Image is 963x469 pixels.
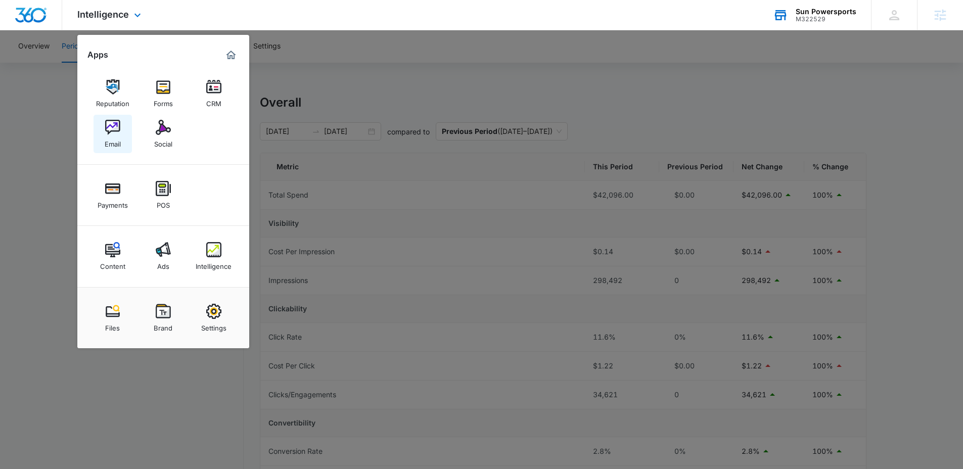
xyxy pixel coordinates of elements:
div: account name [796,8,856,16]
div: Files [105,319,120,332]
div: CRM [206,95,221,108]
div: POS [157,196,170,209]
a: Social [144,115,182,153]
div: Email [105,135,121,148]
div: Brand [154,319,172,332]
div: Reputation [96,95,129,108]
div: account id [796,16,856,23]
span: Intelligence [77,9,129,20]
a: Ads [144,237,182,275]
a: Content [94,237,132,275]
h2: Apps [87,50,108,60]
div: Forms [154,95,173,108]
a: Reputation [94,74,132,113]
div: Ads [157,257,169,270]
a: Intelligence [195,237,233,275]
a: Email [94,115,132,153]
div: Intelligence [196,257,232,270]
div: Content [100,257,125,270]
a: POS [144,176,182,214]
div: Social [154,135,172,148]
a: Brand [144,299,182,337]
div: Payments [98,196,128,209]
a: Payments [94,176,132,214]
a: Settings [195,299,233,337]
a: Files [94,299,132,337]
div: Settings [201,319,226,332]
a: Marketing 360® Dashboard [223,47,239,63]
a: Forms [144,74,182,113]
a: CRM [195,74,233,113]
